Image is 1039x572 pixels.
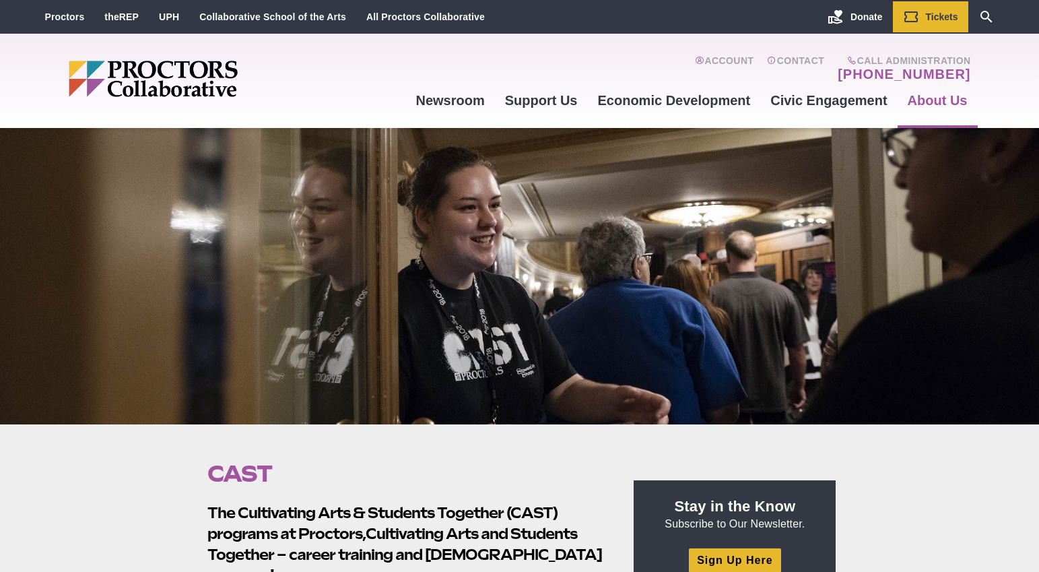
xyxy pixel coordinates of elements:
span: Tickets [926,11,958,22]
a: theREP [104,11,139,22]
span: Call Administration [834,55,970,66]
a: Proctors [45,11,85,22]
a: UPH [159,11,179,22]
span: Donate [850,11,882,22]
a: Sign Up Here [689,548,780,572]
h1: CAST [207,461,603,486]
a: Collaborative School of the Arts [199,11,346,22]
a: Tickets [893,1,968,32]
a: Economic Development [588,82,761,119]
a: Contact [767,55,824,82]
a: Newsroom [405,82,494,119]
a: Account [695,55,753,82]
a: Civic Engagement [760,82,897,119]
img: Proctors logo [69,61,341,97]
p: Subscribe to Our Newsletter. [650,497,819,532]
a: Donate [817,1,892,32]
a: [PHONE_NUMBER] [838,66,970,82]
a: All Proctors Collaborative [366,11,485,22]
a: Search [968,1,1005,32]
strong: Stay in the Know [675,498,796,515]
a: About Us [898,82,978,119]
a: Support Us [495,82,588,119]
